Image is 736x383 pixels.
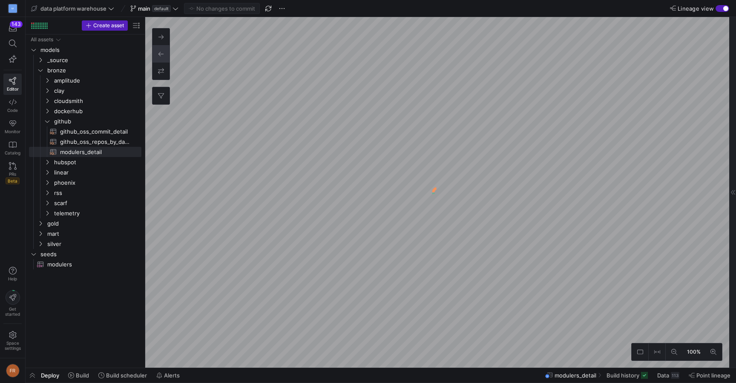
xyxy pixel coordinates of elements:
[29,106,141,116] div: Press SPACE to select this row.
[29,249,141,259] div: Press SPACE to select this row.
[29,208,141,218] div: Press SPACE to select this row.
[54,209,140,218] span: telemetry
[29,126,141,137] div: Press SPACE to select this row.
[138,5,150,12] span: main
[29,239,141,249] div: Press SPACE to select this row.
[47,219,140,229] span: gold
[603,368,652,383] button: Build history
[54,96,140,106] span: cloudsmith
[95,368,151,383] button: Build scheduler
[29,177,141,188] div: Press SPACE to select this row.
[40,5,106,12] span: data platform warehouse
[29,157,141,167] div: Press SPACE to select this row.
[3,116,22,137] a: Monitor
[29,126,141,137] a: github_oss_commit_detail​​​​​​​​​​
[7,108,18,113] span: Code
[5,129,20,134] span: Monitor
[685,368,734,383] button: Point lineage
[29,137,141,147] div: Press SPACE to select this row.
[93,23,124,29] span: Create asset
[29,86,141,96] div: Press SPACE to select this row.
[54,188,140,198] span: rss
[29,229,141,239] div: Press SPACE to select this row.
[9,171,16,177] span: PRs
[431,186,444,199] img: logo.gif
[29,198,141,208] div: Press SPACE to select this row.
[40,45,140,55] span: models
[6,364,20,377] div: FR
[29,147,141,157] a: modulers_detail​​​​​​​​​​
[3,327,22,354] a: Spacesettings
[607,372,639,379] span: Build history
[3,263,22,285] button: Help
[106,372,147,379] span: Build scheduler
[54,168,140,177] span: linear
[3,1,22,16] a: M
[54,178,140,188] span: phoenix
[47,55,140,65] span: _source
[5,306,20,317] span: Get started
[29,116,141,126] div: Press SPACE to select this row.
[678,5,714,12] span: Lineage view
[3,362,22,380] button: FR
[3,74,22,95] a: Editor
[3,20,22,36] button: 143
[152,368,184,383] button: Alerts
[29,259,141,269] a: modulers​​​​​​
[60,137,132,147] span: github_oss_repos_by_day_detail​​​​​​​​​​
[29,55,141,65] div: Press SPACE to select this row.
[3,159,22,188] a: PRsBeta
[60,147,132,157] span: modulers_detail​​​​​​​​​​
[40,249,140,259] span: seeds
[54,198,140,208] span: scarf
[29,188,141,198] div: Press SPACE to select this row.
[54,86,140,96] span: clay
[3,95,22,116] a: Code
[6,177,20,184] span: Beta
[29,147,141,157] div: Press SPACE to select this row.
[696,372,730,379] span: Point lineage
[29,167,141,177] div: Press SPACE to select this row.
[10,21,23,28] div: 143
[29,75,141,86] div: Press SPACE to select this row.
[164,372,180,379] span: Alerts
[7,276,18,281] span: Help
[60,127,132,137] span: github_oss_commit_detail​​​​​​​​​​
[54,76,140,86] span: amplitude
[9,4,17,13] div: M
[653,368,683,383] button: Data113
[31,37,53,43] div: All assets
[54,106,140,116] span: dockerhub
[64,368,93,383] button: Build
[657,372,669,379] span: Data
[82,20,128,31] button: Create asset
[47,260,132,269] span: modulers​​​​​​
[5,150,20,155] span: Catalog
[76,372,89,379] span: Build
[29,218,141,229] div: Press SPACE to select this row.
[29,3,116,14] button: data platform warehouse
[3,287,22,320] button: Getstarted
[29,45,141,55] div: Press SPACE to select this row.
[29,65,141,75] div: Press SPACE to select this row.
[41,372,59,379] span: Deploy
[3,137,22,159] a: Catalog
[54,117,140,126] span: github
[671,372,679,379] div: 113
[29,259,141,269] div: Press SPACE to select this row.
[29,137,141,147] a: github_oss_repos_by_day_detail​​​​​​​​​​
[29,96,141,106] div: Press SPACE to select this row.
[47,239,140,249] span: silver
[128,3,181,14] button: maindefault
[555,372,596,379] span: modulers_detail
[152,5,171,12] span: default
[29,34,141,45] div: Press SPACE to select this row.
[7,86,19,91] span: Editor
[54,157,140,167] span: hubspot
[47,66,140,75] span: bronze
[47,229,140,239] span: mart
[5,340,21,351] span: Space settings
